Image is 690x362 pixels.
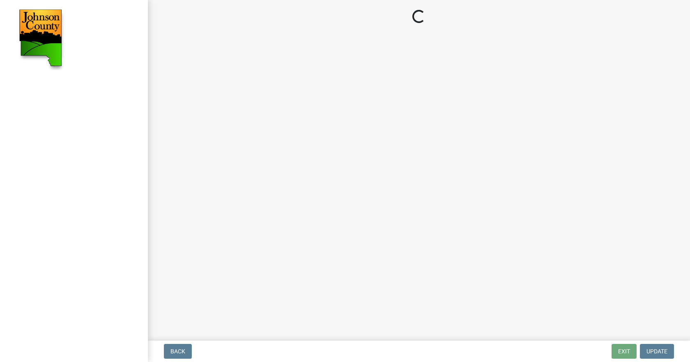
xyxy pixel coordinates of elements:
[612,344,637,359] button: Exit
[164,344,192,359] button: Back
[16,9,64,70] img: Johnson County, Iowa
[646,348,667,355] span: Update
[170,348,185,355] span: Back
[640,344,674,359] button: Update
